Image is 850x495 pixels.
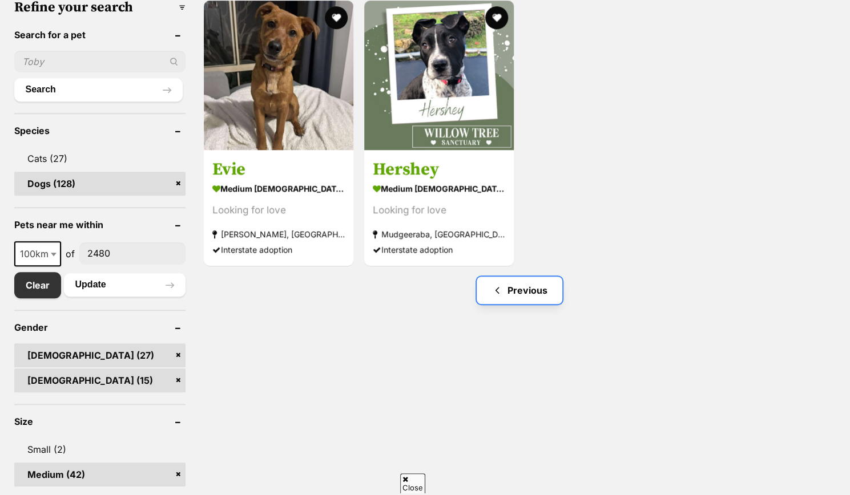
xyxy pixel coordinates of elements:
[373,180,505,196] strong: medium [DEMOGRAPHIC_DATA] Dog
[14,220,186,230] header: Pets near me within
[203,277,836,304] nav: Pagination
[14,322,186,332] header: Gender
[14,416,186,427] header: Size
[14,125,186,136] header: Species
[14,147,186,171] a: Cats (27)
[204,1,353,150] img: Evie - Australian Kelpie Dog
[212,158,345,180] h3: Evie
[400,473,425,493] span: Close
[364,1,514,150] img: Hershey - Australian Cattle Dog
[79,242,186,264] input: postcode
[373,202,505,217] div: Looking for love
[14,172,186,196] a: Dogs (128)
[373,226,505,241] strong: Mudgeeraba, [GEOGRAPHIC_DATA]
[373,158,505,180] h3: Hershey
[14,78,183,101] button: Search
[14,368,186,392] a: [DEMOGRAPHIC_DATA] (15)
[14,437,186,461] a: Small (2)
[64,273,186,296] button: Update
[364,149,514,265] a: Hershey medium [DEMOGRAPHIC_DATA] Dog Looking for love Mudgeeraba, [GEOGRAPHIC_DATA] Interstate a...
[14,30,186,40] header: Search for a pet
[373,241,505,257] div: Interstate adoption
[14,462,186,486] a: Medium (42)
[14,51,186,72] input: Toby
[212,226,345,241] strong: [PERSON_NAME], [GEOGRAPHIC_DATA]
[204,149,353,265] a: Evie medium [DEMOGRAPHIC_DATA] Dog Looking for love [PERSON_NAME], [GEOGRAPHIC_DATA] Interstate a...
[212,180,345,196] strong: medium [DEMOGRAPHIC_DATA] Dog
[325,6,348,29] button: favourite
[485,6,508,29] button: favourite
[477,277,562,304] a: Previous page
[212,241,345,257] div: Interstate adoption
[66,247,75,261] span: of
[212,202,345,217] div: Looking for love
[15,246,60,262] span: 100km
[14,241,61,266] span: 100km
[14,343,186,367] a: [DEMOGRAPHIC_DATA] (27)
[14,272,61,298] a: Clear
